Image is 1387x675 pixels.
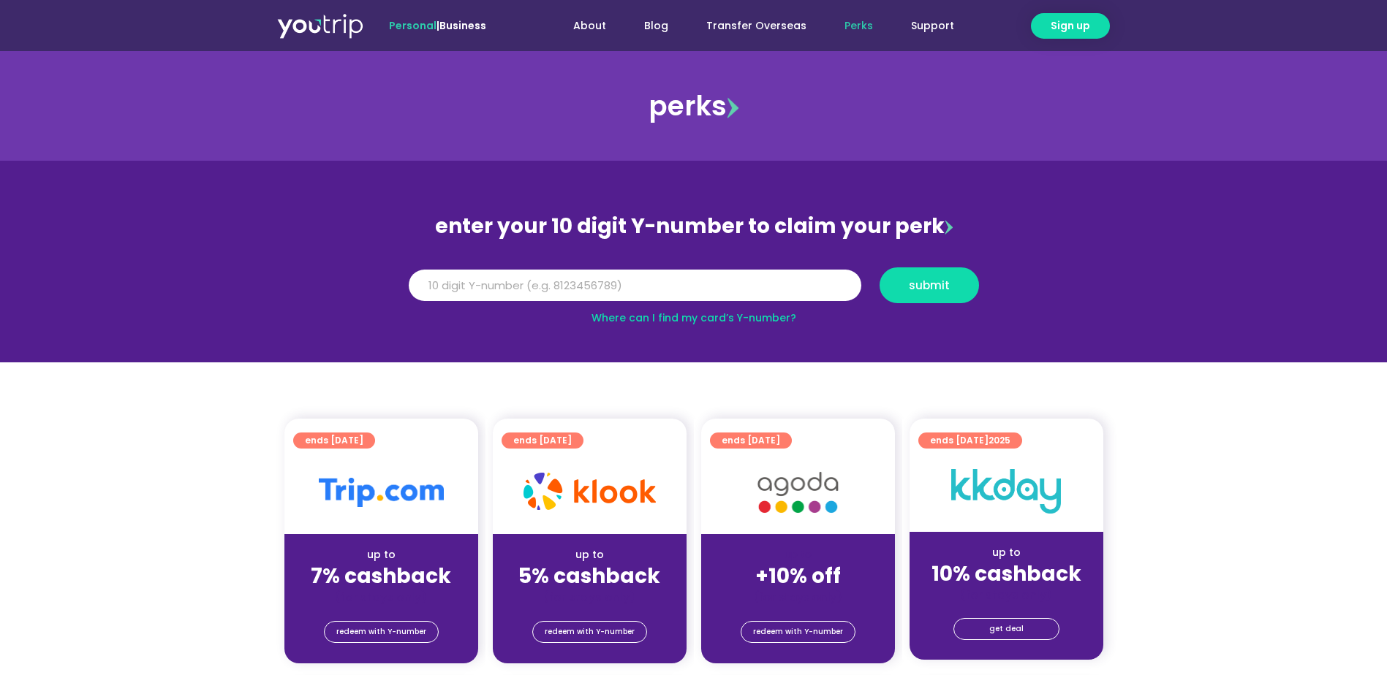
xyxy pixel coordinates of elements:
button: submit [880,267,979,303]
span: up to [785,547,812,562]
input: 10 digit Y-number (e.g. 8123456789) [409,270,861,302]
div: (for stays only) [921,587,1092,603]
a: Support [892,12,973,39]
a: get deal [953,618,1059,640]
span: Sign up [1051,18,1090,34]
span: get deal [989,619,1024,639]
div: up to [504,547,675,562]
a: About [554,12,625,39]
a: ends [DATE] [293,432,375,449]
strong: 10% cashback [931,560,1081,588]
strong: +10% off [755,562,841,590]
nav: Menu [526,12,973,39]
a: Perks [825,12,892,39]
div: up to [296,547,466,562]
a: redeem with Y-number [324,621,439,643]
span: ends [DATE] [513,432,572,449]
a: ends [DATE] [710,432,792,449]
form: Y Number [409,267,979,314]
div: (for stays only) [296,590,466,605]
span: ends [DATE] [722,432,780,449]
a: ends [DATE]2025 [918,432,1022,449]
span: redeem with Y-number [336,622,426,642]
span: redeem with Y-number [753,622,843,642]
a: redeem with Y-number [532,621,647,643]
a: redeem with Y-number [741,621,855,643]
span: submit [909,280,950,291]
span: ends [DATE] [305,432,363,449]
span: | [389,18,486,33]
div: (for stays only) [504,590,675,605]
span: ends [DATE] [930,432,1010,449]
strong: 5% cashback [518,562,660,590]
div: up to [921,545,1092,560]
div: (for stays only) [713,590,883,605]
a: Where can I find my card’s Y-number? [592,310,796,325]
strong: 7% cashback [311,562,451,590]
a: Blog [625,12,687,39]
span: 2025 [989,434,1010,446]
a: ends [DATE] [502,432,583,449]
span: Personal [389,18,436,33]
a: Sign up [1031,13,1110,39]
div: enter your 10 digit Y-number to claim your perk [401,207,986,245]
a: Transfer Overseas [687,12,825,39]
span: redeem with Y-number [545,622,635,642]
a: Business [439,18,486,33]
